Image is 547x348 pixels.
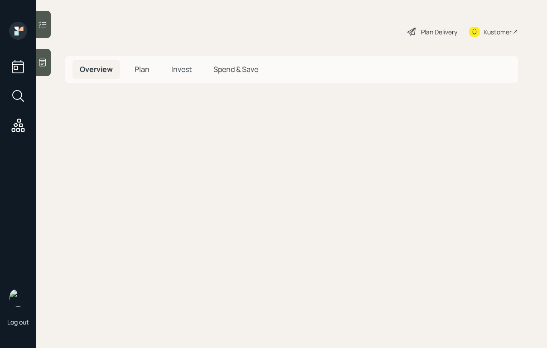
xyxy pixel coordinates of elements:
[171,64,192,74] span: Invest
[213,64,258,74] span: Spend & Save
[9,289,27,307] img: robby-grisanti-headshot.png
[421,27,457,37] div: Plan Delivery
[80,64,113,74] span: Overview
[135,64,150,74] span: Plan
[7,318,29,326] div: Log out
[484,27,512,37] div: Kustomer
